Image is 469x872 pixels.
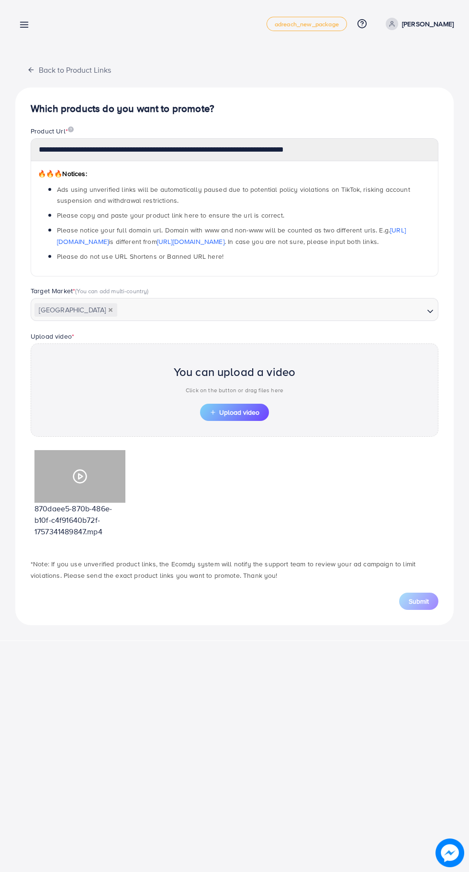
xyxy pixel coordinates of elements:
span: Submit [409,596,429,606]
a: [PERSON_NAME] [382,18,454,30]
span: (You can add multi-country) [75,287,148,295]
p: *Note: If you use unverified product links, the Ecomdy system will notify the support team to rev... [31,558,438,581]
input: Search for option [118,303,423,318]
button: Upload video [200,404,269,421]
button: Submit [399,593,438,610]
span: 🔥🔥🔥 [38,169,62,178]
span: Ads using unverified links will be automatically paused due to potential policy violations on Tik... [57,185,410,205]
span: Please notice your full domain url. Domain with www and non-www will be counted as two different ... [57,225,406,246]
span: Upload video [210,409,259,416]
label: Upload video [31,331,74,341]
p: [PERSON_NAME] [402,18,454,30]
span: adreach_new_package [275,21,339,27]
span: [GEOGRAPHIC_DATA] [34,303,117,317]
button: Deselect Pakistan [108,308,113,312]
span: Please do not use URL Shortens or Banned URL here! [57,252,223,261]
label: Target Market [31,286,149,296]
img: image [436,839,463,866]
button: Back to Product Links [15,59,123,80]
h4: Which products do you want to promote? [31,103,438,115]
span: Please copy and paste your product link here to ensure the url is correct. [57,210,284,220]
a: [URL][DOMAIN_NAME] [157,237,224,246]
p: Click on the button or drag files here [174,385,296,396]
div: Search for option [31,298,438,321]
p: 870daee5-870b-486e-b10f-c4f91640b72f-1757341489847.mp4 [34,503,125,537]
a: adreach_new_package [267,17,347,31]
img: image [68,126,74,132]
label: Product Url [31,126,74,136]
a: [URL][DOMAIN_NAME] [57,225,406,246]
h2: You can upload a video [174,365,296,379]
span: Notices: [38,169,87,178]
